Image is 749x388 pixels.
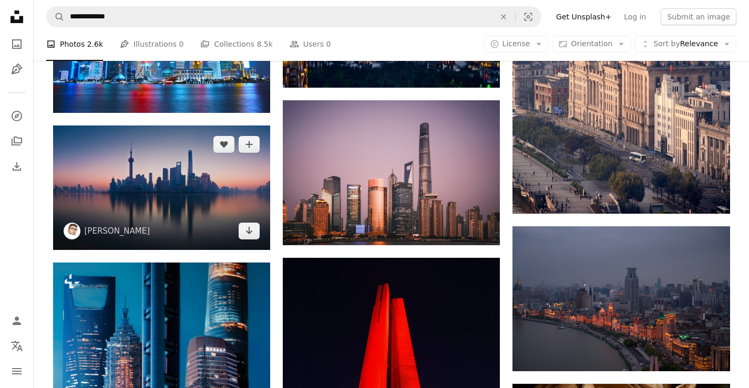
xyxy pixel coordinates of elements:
a: Download History [6,156,27,177]
a: Explore [6,106,27,127]
img: a city skyline with skyscrapers and a body of water [283,100,500,245]
button: Sort byRelevance [635,36,736,53]
button: Language [6,335,27,356]
span: 0 [179,38,184,50]
img: Go to Freeman Zhou's profile [64,223,80,239]
span: Relevance [653,39,718,49]
a: black and blue wooden table [53,183,270,192]
a: Download [239,223,260,239]
span: Orientation [571,39,612,48]
a: Collections 8.5k [200,27,272,61]
img: high-angle photography of high-rise buildings beside beach [512,226,730,371]
a: Illustrations [6,59,27,80]
img: black and blue wooden table [53,125,270,250]
a: Log in [618,8,652,25]
a: [PERSON_NAME] [85,226,150,236]
span: 0 [326,38,331,50]
form: Find visuals sitewide [46,6,541,27]
button: Clear [492,7,515,27]
button: Search Unsplash [47,7,65,27]
a: Get Unsplash+ [550,8,618,25]
span: License [502,39,530,48]
a: Photos [6,34,27,55]
button: Like [213,136,234,153]
button: Add to Collection [239,136,260,153]
a: high-angle photography of high-rise buildings beside beach [512,293,730,303]
a: Illustrations 0 [120,27,183,61]
button: Orientation [552,36,631,53]
a: Log in / Sign up [6,310,27,331]
a: Home — Unsplash [6,6,27,29]
button: License [484,36,549,53]
span: Sort by [653,39,680,48]
span: 8.5k [256,38,272,50]
a: white concrete building during daytime [512,64,730,73]
button: Menu [6,361,27,382]
a: Collections [6,131,27,152]
a: Users 0 [290,27,331,61]
a: a city skyline with skyscrapers and a body of water [283,168,500,177]
button: Visual search [516,7,541,27]
button: Submit an image [661,8,736,25]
